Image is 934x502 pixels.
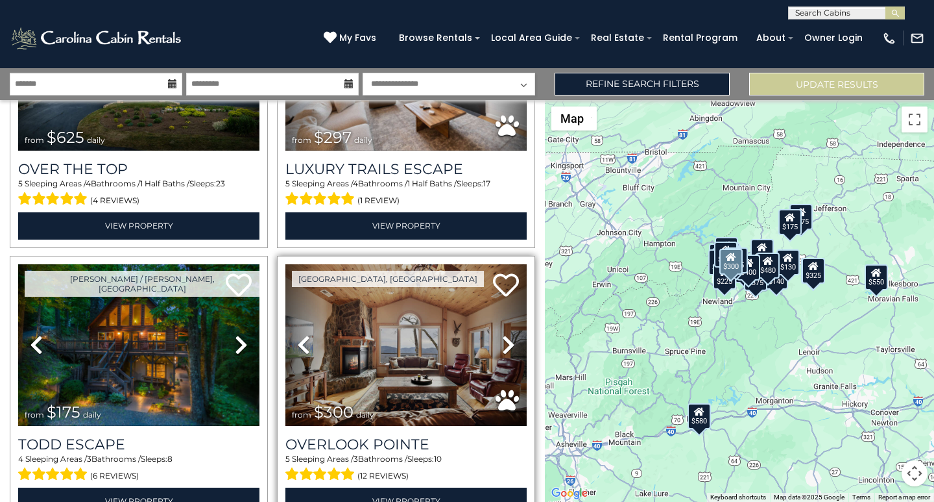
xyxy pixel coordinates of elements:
[802,258,825,284] div: $325
[285,212,527,239] a: View Property
[292,410,311,420] span: from
[18,212,259,239] a: View Property
[737,254,760,280] div: $400
[744,264,767,290] div: $375
[353,179,358,188] span: 4
[83,410,101,420] span: daily
[434,454,442,464] span: 10
[25,410,44,420] span: from
[90,468,139,484] span: (6 reviews)
[356,410,374,420] span: daily
[713,264,736,290] div: $225
[285,436,527,453] a: Overlook Pointe
[167,454,173,464] span: 8
[18,453,259,484] div: Sleeping Areas / Bathrooms / Sleeps:
[18,436,259,453] a: Todd Escape
[710,493,766,502] button: Keyboard shortcuts
[18,178,259,209] div: Sleeping Areas / Bathrooms / Sleeps:
[87,135,105,145] span: daily
[324,31,379,45] a: My Favs
[584,28,651,48] a: Real Estate
[47,403,80,421] span: $175
[902,460,928,486] button: Map camera controls
[719,249,743,275] div: $300
[314,403,353,421] span: $300
[750,28,792,48] a: About
[708,249,732,275] div: $230
[354,135,372,145] span: daily
[865,264,888,290] div: $550
[18,454,23,464] span: 4
[25,271,259,297] a: [PERSON_NAME] / [PERSON_NAME], [GEOGRAPHIC_DATA]
[407,179,457,188] span: 1 Half Baths /
[756,252,780,278] div: $480
[493,272,519,300] a: Add to favorites
[18,179,23,188] span: 5
[483,179,490,188] span: 17
[882,31,896,45] img: phone-regular-white.png
[778,209,802,235] div: $175
[47,128,84,147] span: $625
[715,236,738,262] div: $125
[551,107,597,131] button: Change map style
[485,28,579,48] a: Local Area Guide
[285,179,290,188] span: 5
[357,468,409,484] span: (12 reviews)
[90,192,139,209] span: (4 reviews)
[292,271,484,287] a: [GEOGRAPHIC_DATA], [GEOGRAPHIC_DATA]
[765,263,788,289] div: $140
[10,25,185,51] img: White-1-2.png
[724,247,748,273] div: $625
[216,179,225,188] span: 23
[392,28,479,48] a: Browse Rentals
[750,239,774,265] div: $349
[285,454,290,464] span: 5
[285,453,527,484] div: Sleeping Areas / Bathrooms / Sleeps:
[902,107,928,132] button: Toggle fullscreen view
[86,179,91,188] span: 4
[285,178,527,209] div: Sleeping Areas / Bathrooms / Sleeps:
[314,128,352,147] span: $297
[339,31,376,45] span: My Favs
[18,160,259,178] a: Over The Top
[555,73,730,95] a: Refine Search Filters
[560,112,584,125] span: Map
[798,28,869,48] a: Owner Login
[878,494,930,501] a: Report a map error
[87,454,91,464] span: 3
[910,31,924,45] img: mail-regular-white.png
[25,135,44,145] span: from
[789,203,813,229] div: $175
[776,249,800,275] div: $130
[292,135,311,145] span: from
[688,403,711,429] div: $580
[749,73,924,95] button: Update Results
[140,179,189,188] span: 1 Half Baths /
[656,28,744,48] a: Rental Program
[18,264,259,426] img: thumbnail_168627805.jpeg
[714,241,737,267] div: $425
[548,485,591,502] img: Google
[285,264,527,426] img: thumbnail_163477009.jpeg
[353,454,358,464] span: 3
[548,485,591,502] a: Open this area in Google Maps (opens a new window)
[774,494,844,501] span: Map data ©2025 Google
[285,160,527,178] a: Luxury Trails Escape
[852,494,870,501] a: Terms
[357,192,400,209] span: (1 review)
